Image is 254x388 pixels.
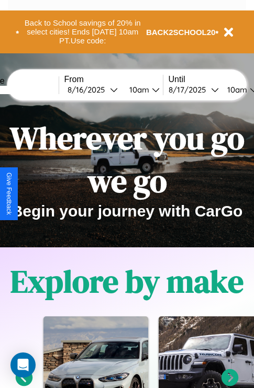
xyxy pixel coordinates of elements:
[64,84,121,95] button: 8/16/2025
[124,85,152,95] div: 10am
[68,85,110,95] div: 8 / 16 / 2025
[10,260,244,303] h1: Explore by make
[222,85,250,95] div: 10am
[10,352,36,378] div: Open Intercom Messenger
[19,16,146,48] button: Back to School savings of 20% in select cities! Ends [DATE] 10am PT.Use code:
[64,75,163,84] label: From
[121,84,163,95] button: 10am
[169,85,211,95] div: 8 / 17 / 2025
[146,28,216,37] b: BACK2SCHOOL20
[5,173,13,215] div: Give Feedback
